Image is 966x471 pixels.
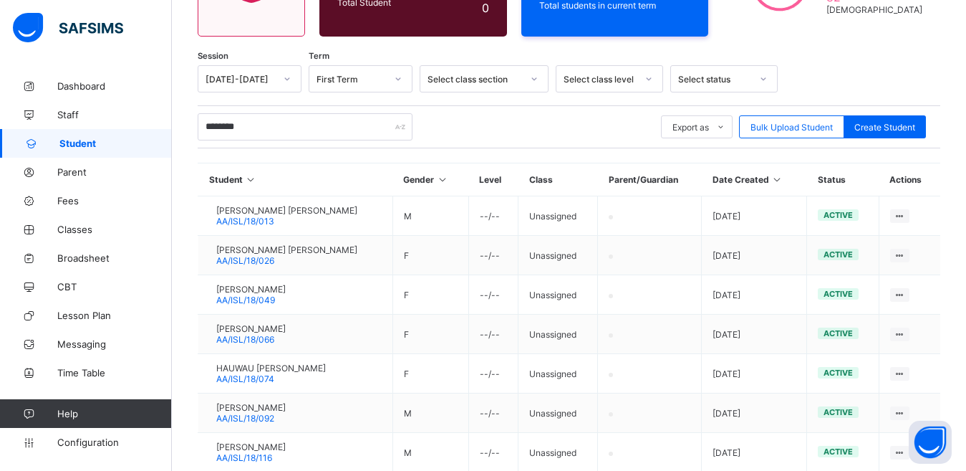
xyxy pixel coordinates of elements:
span: 0 [482,1,489,15]
span: Session [198,51,228,61]
th: Level [468,163,518,196]
td: M [392,196,468,236]
span: Bulk Upload Student [750,122,833,133]
td: F [392,275,468,315]
span: Classes [57,224,172,235]
span: [PERSON_NAME] [216,442,286,452]
div: [DATE]-[DATE] [206,74,275,85]
th: Status [807,163,879,196]
th: Student [198,163,393,196]
td: F [392,315,468,354]
span: Messaging [57,338,172,350]
span: active [823,210,853,220]
i: Sort in Ascending Order [771,174,783,185]
td: F [392,236,468,275]
th: Parent/Guardian [598,163,702,196]
td: M [392,394,468,433]
td: [DATE] [702,236,807,275]
td: --/-- [468,394,518,433]
div: Select status [678,74,751,85]
td: [DATE] [702,354,807,394]
td: --/-- [468,196,518,236]
span: AA/ISL/18/092 [216,413,274,424]
i: Sort in Ascending Order [436,174,448,185]
th: Class [518,163,598,196]
td: --/-- [468,275,518,315]
span: AA/ISL/18/066 [216,334,274,345]
td: Unassigned [518,236,598,275]
td: F [392,354,468,394]
span: AA/ISL/18/026 [216,255,274,266]
span: AA/ISL/18/116 [216,452,272,463]
span: active [823,289,853,299]
td: [DATE] [702,315,807,354]
td: [DATE] [702,196,807,236]
span: Student [59,138,172,149]
td: --/-- [468,236,518,275]
span: Term [309,51,329,61]
span: AA/ISL/18/013 [216,216,274,227]
td: --/-- [468,315,518,354]
span: Create Student [854,122,915,133]
td: Unassigned [518,354,598,394]
span: HAUWAU [PERSON_NAME] [216,363,326,374]
div: Select class level [564,74,637,85]
span: active [823,368,853,378]
button: Open asap [909,421,952,464]
span: Export as [672,122,709,133]
span: [PERSON_NAME] [216,284,286,295]
td: Unassigned [518,394,598,433]
span: Lesson Plan [57,310,172,321]
span: AA/ISL/18/074 [216,374,274,384]
span: [PERSON_NAME] [216,402,286,413]
span: [DEMOGRAPHIC_DATA] [826,4,922,15]
span: active [823,447,853,457]
span: Staff [57,109,172,120]
span: active [823,249,853,260]
div: First Term [317,74,386,85]
span: [PERSON_NAME] [PERSON_NAME] [216,244,357,255]
span: AA/ISL/18/049 [216,295,275,305]
span: CBT [57,281,172,292]
td: [DATE] [702,275,807,315]
span: Configuration [57,437,171,448]
span: Dashboard [57,80,172,92]
span: active [823,328,853,338]
span: active [823,407,853,417]
td: Unassigned [518,275,598,315]
th: Gender [392,163,468,196]
th: Actions [879,163,940,196]
span: [PERSON_NAME] [PERSON_NAME] [216,205,357,216]
td: --/-- [468,354,518,394]
td: Unassigned [518,196,598,236]
i: Sort in Ascending Order [245,174,257,185]
span: Time Table [57,367,172,379]
span: Parent [57,166,172,178]
img: safsims [13,13,123,43]
span: Fees [57,195,172,206]
span: Broadsheet [57,252,172,264]
td: Unassigned [518,315,598,354]
span: [PERSON_NAME] [216,323,286,334]
span: Help [57,408,171,419]
th: Date Created [702,163,807,196]
div: Select class section [428,74,522,85]
td: [DATE] [702,394,807,433]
